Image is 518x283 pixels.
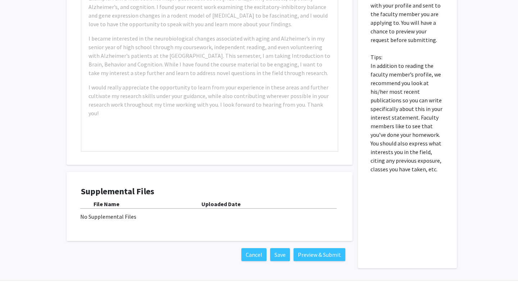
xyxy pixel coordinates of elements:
[80,212,339,221] div: No Supplemental Files
[201,200,241,208] b: Uploaded Date
[294,248,345,261] button: Preview & Submit
[88,34,331,77] p: I became interested in the neurobiological changes associated with aging and Alzheimer’s in my se...
[88,83,331,117] p: I would really appreciate the opportunity to learn from your experience in these areas and furthe...
[5,251,31,278] iframe: Chat
[241,248,267,261] button: Cancel
[81,186,338,197] h4: Supplemental Files
[94,200,119,208] b: File Name
[270,248,290,261] button: Save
